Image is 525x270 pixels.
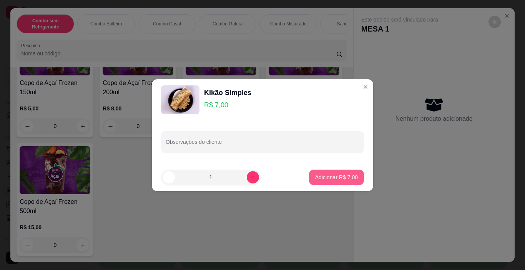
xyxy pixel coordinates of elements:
[309,170,364,185] button: Adicionar R$ 7,00
[204,87,251,98] div: Kikão Simples
[161,85,199,114] img: product-image
[166,141,359,149] input: Observações do cliente
[163,171,175,183] button: decrease-product-quantity
[315,173,358,181] p: Adicionar R$ 7,00
[247,171,259,183] button: increase-product-quantity
[359,81,372,93] button: Close
[204,100,251,110] p: R$ 7,00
